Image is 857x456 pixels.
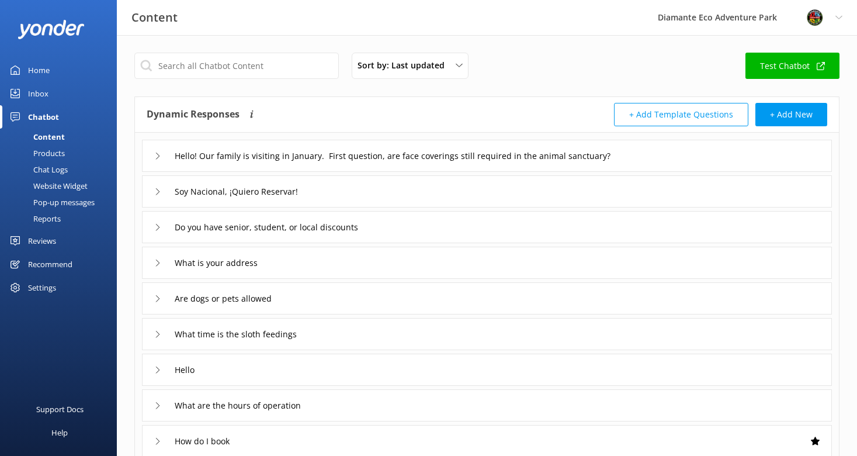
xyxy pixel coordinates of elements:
a: Reports [7,210,117,227]
div: Home [28,58,50,82]
div: Inbox [28,82,48,105]
div: Recommend [28,253,72,276]
a: Website Widget [7,178,117,194]
div: Reports [7,210,61,227]
div: Reviews [28,229,56,253]
div: Support Docs [36,398,84,421]
a: Content [7,129,117,145]
div: Content [7,129,65,145]
button: + Add New [755,103,827,126]
div: Chatbot [28,105,59,129]
h4: Dynamic Responses [147,103,240,126]
input: Search all Chatbot Content [134,53,339,79]
img: 831-1756915225.png [806,9,824,26]
div: Help [51,421,68,444]
img: yonder-white-logo.png [18,20,85,39]
a: Products [7,145,117,161]
span: Sort by: Last updated [358,59,452,72]
h3: Content [131,8,178,27]
div: Settings [28,276,56,299]
div: Pop-up messages [7,194,95,210]
a: Chat Logs [7,161,117,178]
div: Chat Logs [7,161,68,178]
div: Products [7,145,65,161]
div: Website Widget [7,178,88,194]
a: Test Chatbot [745,53,839,79]
button: + Add Template Questions [614,103,748,126]
a: Pop-up messages [7,194,117,210]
